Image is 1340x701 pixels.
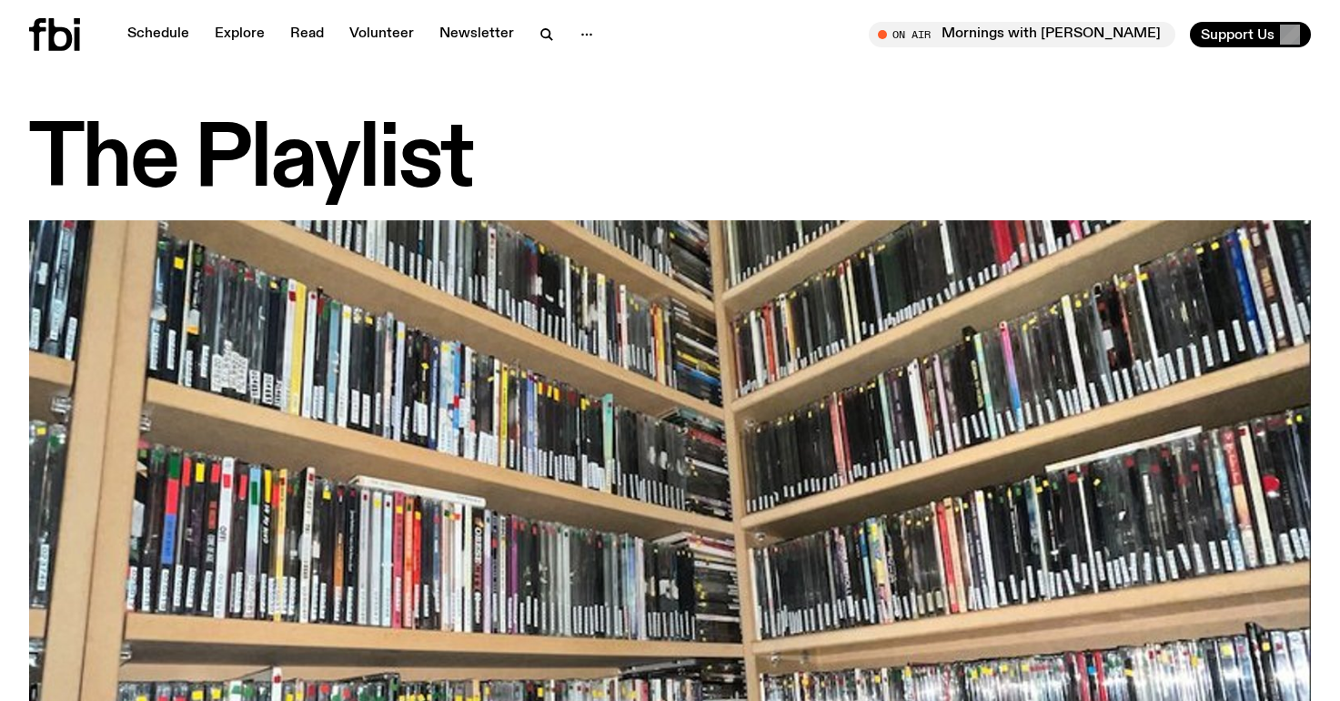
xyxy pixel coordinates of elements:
[116,22,200,47] a: Schedule
[204,22,276,47] a: Explore
[279,22,335,47] a: Read
[869,22,1175,47] button: On AirMornings with [PERSON_NAME]
[338,22,425,47] a: Volunteer
[1201,26,1275,43] span: Support Us
[29,120,1311,202] h1: The Playlist
[1190,22,1311,47] button: Support Us
[428,22,525,47] a: Newsletter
